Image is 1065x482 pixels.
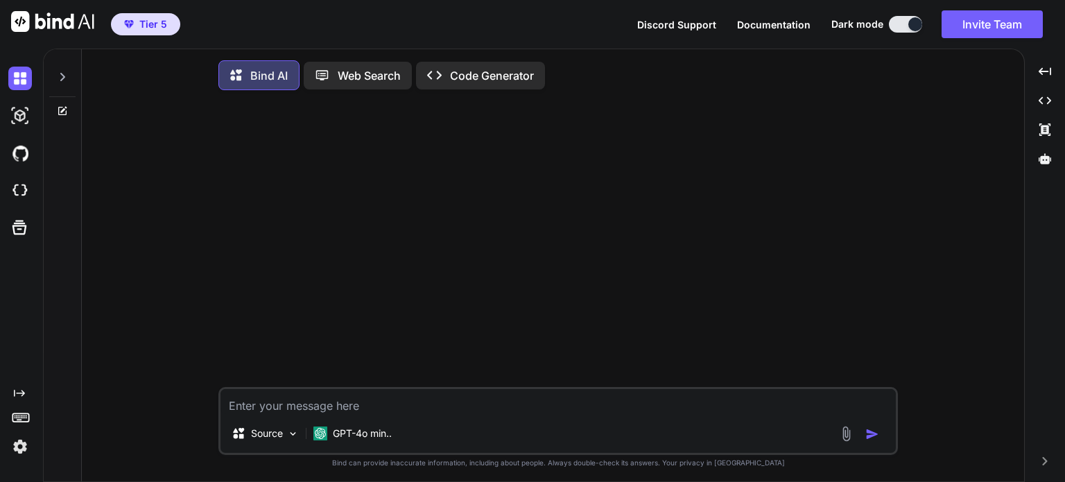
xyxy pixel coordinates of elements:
[865,427,879,441] img: icon
[8,141,32,165] img: githubDark
[338,67,401,84] p: Web Search
[333,427,392,440] p: GPT-4o min..
[251,427,283,440] p: Source
[8,179,32,203] img: cloudideIcon
[737,19,811,31] span: Documentation
[838,426,854,442] img: attachment
[11,11,94,32] img: Bind AI
[8,67,32,90] img: darkChat
[450,67,534,84] p: Code Generator
[124,20,134,28] img: premium
[831,17,883,31] span: Dark mode
[637,17,716,32] button: Discord Support
[942,10,1043,38] button: Invite Team
[287,428,299,440] img: Pick Models
[737,17,811,32] button: Documentation
[8,435,32,458] img: settings
[313,427,327,440] img: GPT-4o mini
[111,13,180,35] button: premiumTier 5
[139,17,167,31] span: Tier 5
[250,67,288,84] p: Bind AI
[218,458,898,468] p: Bind can provide inaccurate information, including about people. Always double-check its answers....
[8,104,32,128] img: darkAi-studio
[637,19,716,31] span: Discord Support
